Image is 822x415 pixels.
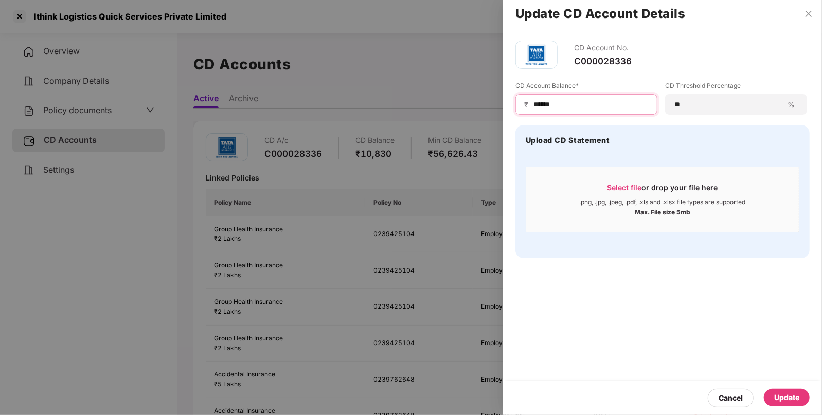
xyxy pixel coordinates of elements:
[580,198,746,206] div: .png, .jpg, .jpeg, .pdf, .xls and .xlsx file types are supported
[524,100,532,110] span: ₹
[665,81,807,94] label: CD Threshold Percentage
[801,9,816,19] button: Close
[574,56,632,67] div: C000028336
[526,135,610,146] h4: Upload CD Statement
[635,206,690,216] div: Max. File size 5mb
[574,41,632,56] div: CD Account No.
[774,392,799,403] div: Update
[526,175,799,224] span: Select fileor drop your file here.png, .jpg, .jpeg, .pdf, .xls and .xlsx file types are supported...
[783,100,799,110] span: %
[515,81,657,94] label: CD Account Balance*
[719,392,743,404] div: Cancel
[805,10,813,18] span: close
[607,183,642,192] span: Select file
[607,183,718,198] div: or drop your file here
[521,40,552,70] img: tatag.png
[515,8,810,20] h2: Update CD Account Details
